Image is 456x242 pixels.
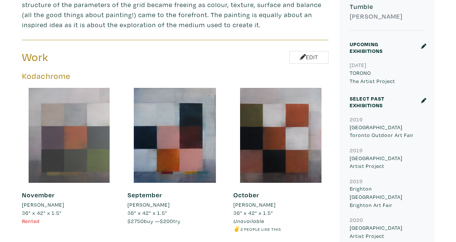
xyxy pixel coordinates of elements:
a: [PERSON_NAME] [127,201,222,209]
small: 2019 [350,178,363,185]
a: [PERSON_NAME] [233,201,328,209]
li: [PERSON_NAME] [22,201,64,209]
small: 2020 [350,216,363,223]
a: [PERSON_NAME] [22,201,117,209]
p: [GEOGRAPHIC_DATA] Artist Project [350,154,424,170]
small: 2 people like this [240,226,281,232]
span: $2750 [127,217,144,225]
small: Upcoming Exhibitions [350,41,383,54]
span: Unavailable [233,217,264,225]
p: [GEOGRAPHIC_DATA] Toronto Outdoor Art Fair [350,123,424,139]
a: September [127,191,162,199]
h5: Kodachrome [22,71,329,81]
span: buy — try [127,217,181,225]
h3: Work [22,50,170,64]
li: [PERSON_NAME] [233,201,276,209]
span: Rented [22,217,40,225]
span: $200 [160,217,173,225]
p: TORONO The Artist Project [350,69,424,85]
li: [PERSON_NAME] [127,201,170,209]
small: 2019 [350,116,363,123]
span: 36" x 42" x 1.5" [233,209,273,216]
li: ✌️ [233,225,328,233]
h6: [PERSON_NAME] [350,12,424,20]
a: Edit [290,51,329,64]
small: Select Past Exhibitions [350,95,384,109]
small: 2019 [350,147,363,154]
h6: Tumble [350,3,424,11]
small: [DATE] [350,61,366,69]
p: [GEOGRAPHIC_DATA] Artist Project [350,224,424,240]
span: 36" x 42" x 1.5" [22,209,62,216]
p: Brighton [GEOGRAPHIC_DATA] Brighton Art Fair [350,185,424,209]
span: 36" x 42" x 1.5" [127,209,167,216]
a: October [233,191,259,199]
a: November [22,191,55,199]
